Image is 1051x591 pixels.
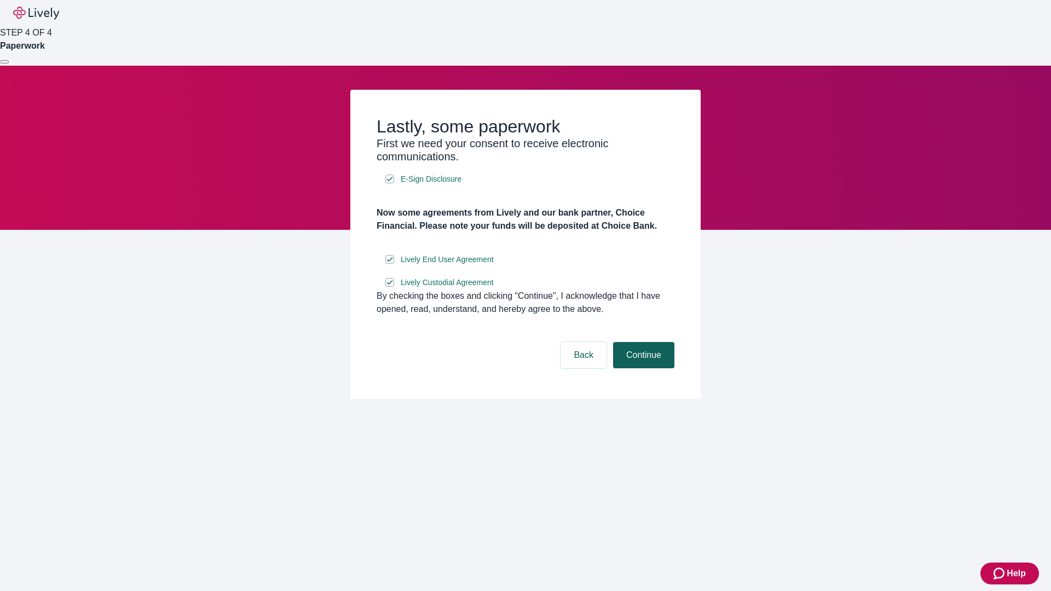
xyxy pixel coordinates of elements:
svg: Zendesk support icon [994,567,1007,580]
a: e-sign disclosure document [399,276,496,289]
h3: First we need your consent to receive electronic communications. [377,137,674,163]
img: Lively [13,7,59,20]
button: Back [561,342,607,368]
a: e-sign disclosure document [399,172,464,186]
div: By checking the boxes and clicking “Continue", I acknowledge that I have opened, read, understand... [377,289,674,316]
button: Continue [613,342,674,368]
span: E-Sign Disclosure [401,173,461,185]
a: e-sign disclosure document [399,253,496,266]
button: Zendesk support iconHelp [980,563,1039,584]
span: Lively Custodial Agreement [401,277,494,288]
h4: Now some agreements from Lively and our bank partner, Choice Financial. Please note your funds wi... [377,206,674,233]
span: Help [1007,567,1026,580]
h2: Lastly, some paperwork [377,116,674,137]
span: Lively End User Agreement [401,254,494,265]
